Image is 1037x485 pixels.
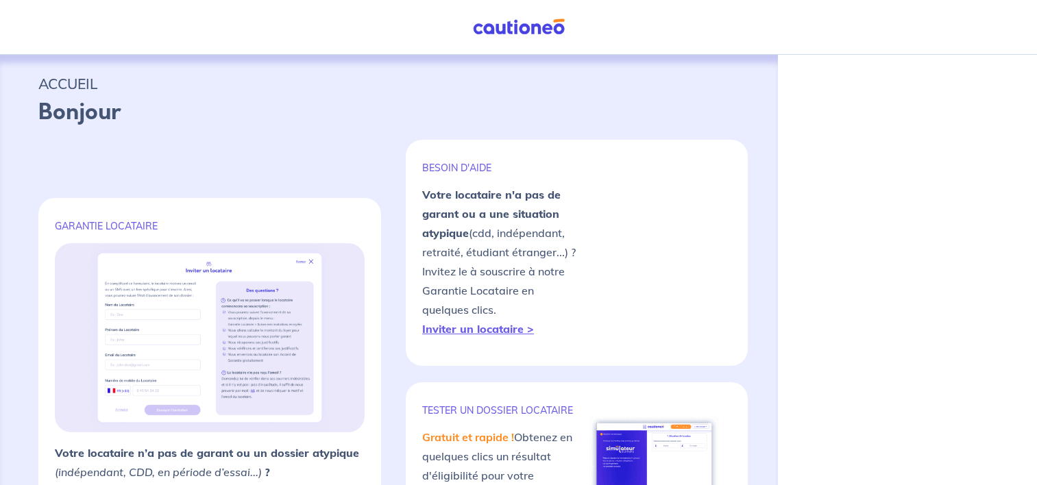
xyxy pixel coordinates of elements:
p: TESTER un dossier locataire [422,404,576,416]
a: Inviter un locataire > [422,322,534,336]
img: invite.png [88,243,332,432]
strong: Votre locataire n’a pas de garant ou un dossier atypique [55,446,359,460]
p: (cdd, indépendant, retraité, étudiant étranger...) ? Invitez le à souscrire à notre Garantie Loca... [422,185,576,338]
img: Cautioneo [467,18,570,36]
strong: Votre locataire n'a pas de garant ou a une situation atypique [422,188,561,240]
em: Gratuit et rapide ! [422,430,514,444]
p: BESOIN D'AIDE [422,162,576,174]
p: GARANTIE LOCATAIRE [55,220,365,232]
p: Bonjour [38,96,740,129]
p: ACCUEIL [38,71,740,96]
em: (indépendant, CDD, en période d’essai...) [55,465,262,479]
strong: ? [265,465,270,479]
